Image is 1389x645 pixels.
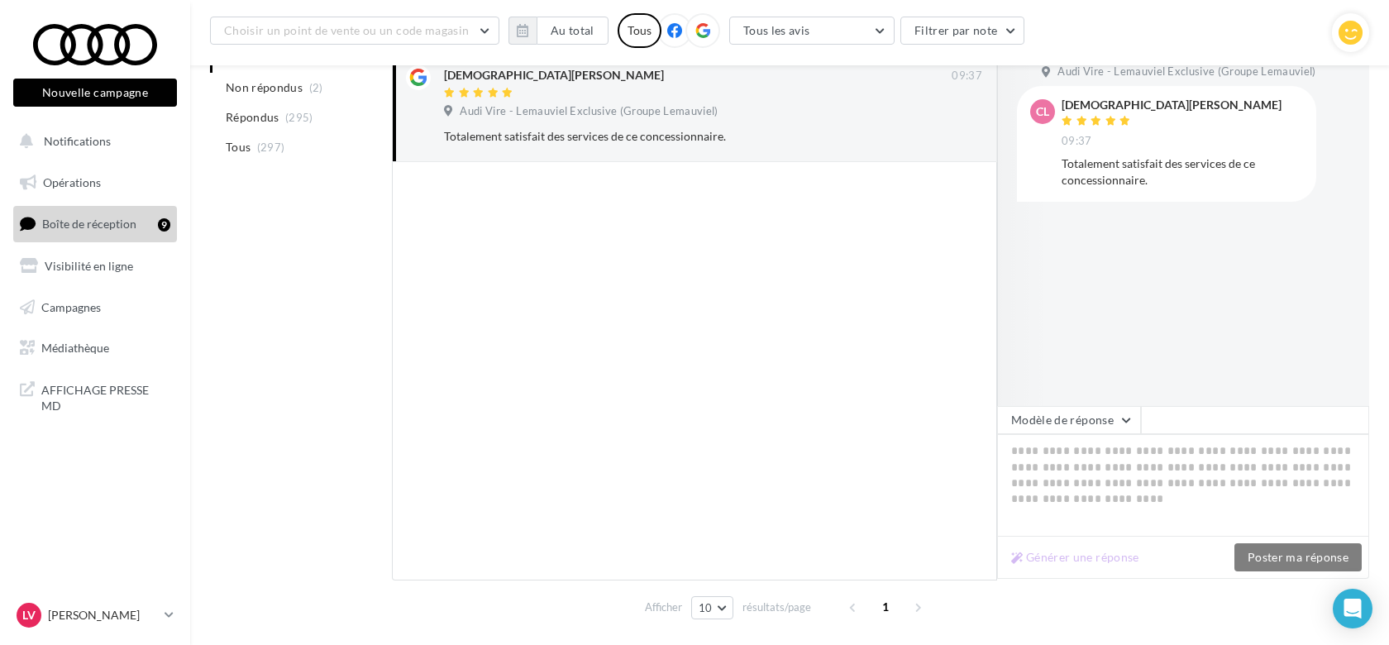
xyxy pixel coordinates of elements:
[1062,99,1282,111] div: [DEMOGRAPHIC_DATA][PERSON_NAME]
[226,139,251,155] span: Tous
[45,259,133,273] span: Visibilité en ligne
[44,134,111,148] span: Notifications
[41,341,109,355] span: Médiathèque
[10,165,180,200] a: Opérations
[508,17,609,45] button: Au total
[1057,64,1315,79] span: Audi Vire - Lemauviel Exclusive (Groupe Lemauviel)
[309,81,323,94] span: (2)
[158,218,170,232] div: 9
[43,175,101,189] span: Opérations
[743,23,810,37] span: Tous les avis
[285,111,313,124] span: (295)
[42,217,136,231] span: Boîte de réception
[460,104,718,119] span: Audi Vire - Lemauviel Exclusive (Groupe Lemauviel)
[1062,155,1303,189] div: Totalement satisfait des services de ce concessionnaire.
[537,17,609,45] button: Au total
[13,79,177,107] button: Nouvelle campagne
[10,331,180,365] a: Médiathèque
[10,249,180,284] a: Visibilité en ligne
[257,141,285,154] span: (297)
[224,23,469,37] span: Choisir un point de vente ou un code magasin
[691,596,733,619] button: 10
[444,128,875,145] div: Totalement satisfait des services de ce concessionnaire.
[645,600,682,615] span: Afficher
[618,13,661,48] div: Tous
[210,17,499,45] button: Choisir un point de vente ou un code magasin
[742,600,811,615] span: résultats/page
[13,600,177,631] a: LV [PERSON_NAME]
[10,206,180,241] a: Boîte de réception9
[952,69,982,84] span: 09:37
[10,290,180,325] a: Campagnes
[1234,543,1362,571] button: Poster ma réponse
[1036,103,1049,120] span: CL
[41,379,170,414] span: AFFICHAGE PRESSE MD
[1062,134,1092,149] span: 09:37
[22,607,36,623] span: LV
[226,79,303,96] span: Non répondus
[900,17,1025,45] button: Filtrer par note
[444,67,664,84] div: [DEMOGRAPHIC_DATA][PERSON_NAME]
[226,109,279,126] span: Répondus
[872,594,899,620] span: 1
[48,607,158,623] p: [PERSON_NAME]
[997,406,1141,434] button: Modèle de réponse
[10,372,180,421] a: AFFICHAGE PRESSE MD
[10,124,174,159] button: Notifications
[1333,589,1372,628] div: Open Intercom Messenger
[729,17,895,45] button: Tous les avis
[41,299,101,313] span: Campagnes
[1005,547,1146,567] button: Générer une réponse
[699,601,713,614] span: 10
